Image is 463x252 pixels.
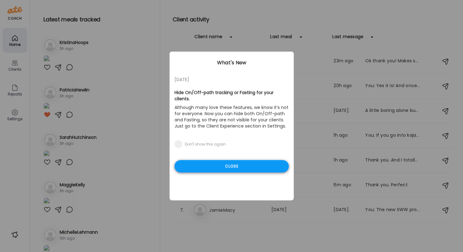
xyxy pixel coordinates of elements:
[175,103,289,130] p: Although many love these features, we know it’s not for everyone. Now you can hide both On/Off-pa...
[175,90,274,102] b: Hide On/Off-path tracking or Fasting for your clients.
[175,160,289,173] div: Close
[175,76,289,83] div: [DATE]
[185,142,226,147] div: Don't show this again
[170,59,294,67] div: What's New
